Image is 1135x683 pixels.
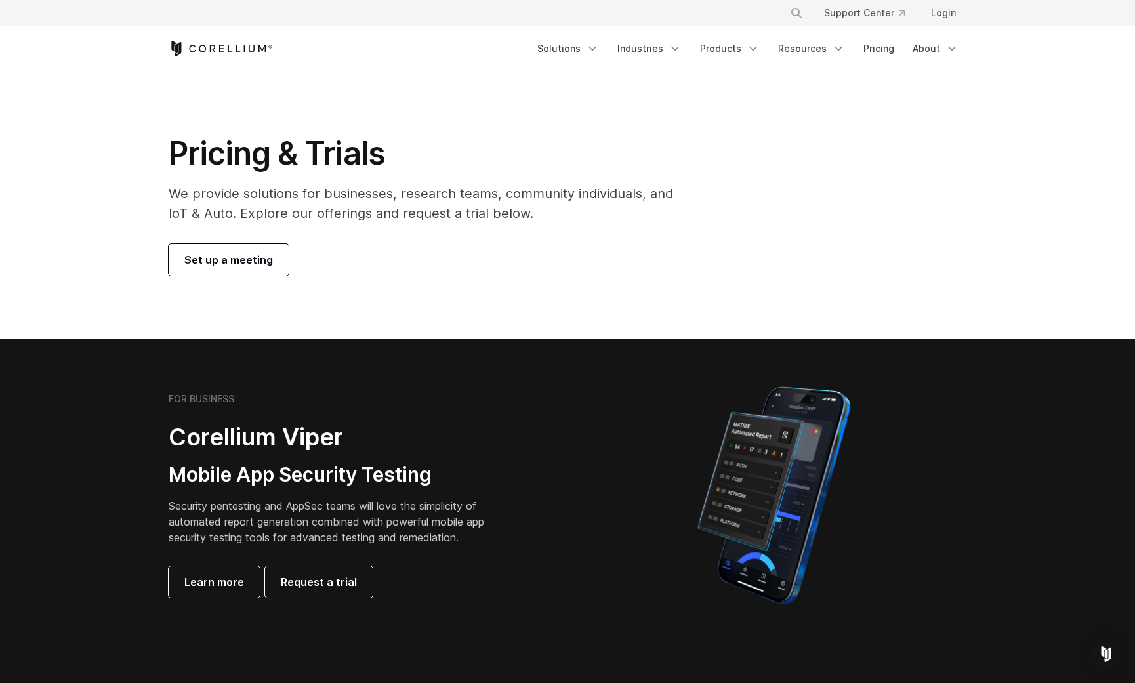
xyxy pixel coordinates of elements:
a: Login [920,1,966,25]
a: About [905,37,966,60]
a: Resources [770,37,853,60]
span: Learn more [184,574,244,590]
span: Set up a meeting [184,252,273,268]
button: Search [785,1,808,25]
span: Request a trial [281,574,357,590]
a: Corellium Home [169,41,273,56]
p: We provide solutions for businesses, research teams, community individuals, and IoT & Auto. Explo... [169,184,691,223]
h6: FOR BUSINESS [169,393,234,405]
div: Navigation Menu [774,1,966,25]
a: Support Center [814,1,915,25]
a: Solutions [529,37,607,60]
a: Request a trial [265,566,373,598]
a: Industries [609,37,690,60]
a: Set up a meeting [169,244,289,276]
h2: Corellium Viper [169,423,505,452]
div: Open Intercom Messenger [1090,638,1122,670]
p: Security pentesting and AppSec teams will love the simplicity of automated report generation comb... [169,498,505,545]
a: Products [692,37,768,60]
img: Corellium MATRIX automated report on iPhone showing app vulnerability test results across securit... [675,381,873,610]
a: Learn more [169,566,260,598]
h1: Pricing & Trials [169,134,691,173]
div: Navigation Menu [529,37,966,60]
h3: Mobile App Security Testing [169,463,505,487]
a: Pricing [856,37,902,60]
